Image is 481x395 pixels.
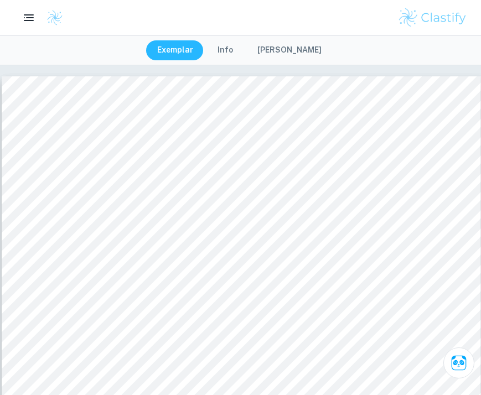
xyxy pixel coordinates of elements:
img: Clastify logo [397,7,468,29]
button: Ask Clai [443,347,474,378]
button: Info [206,40,244,60]
button: [PERSON_NAME] [246,40,333,60]
img: Clastify logo [46,9,63,26]
button: Exemplar [146,40,204,60]
a: Clastify logo [40,9,63,26]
